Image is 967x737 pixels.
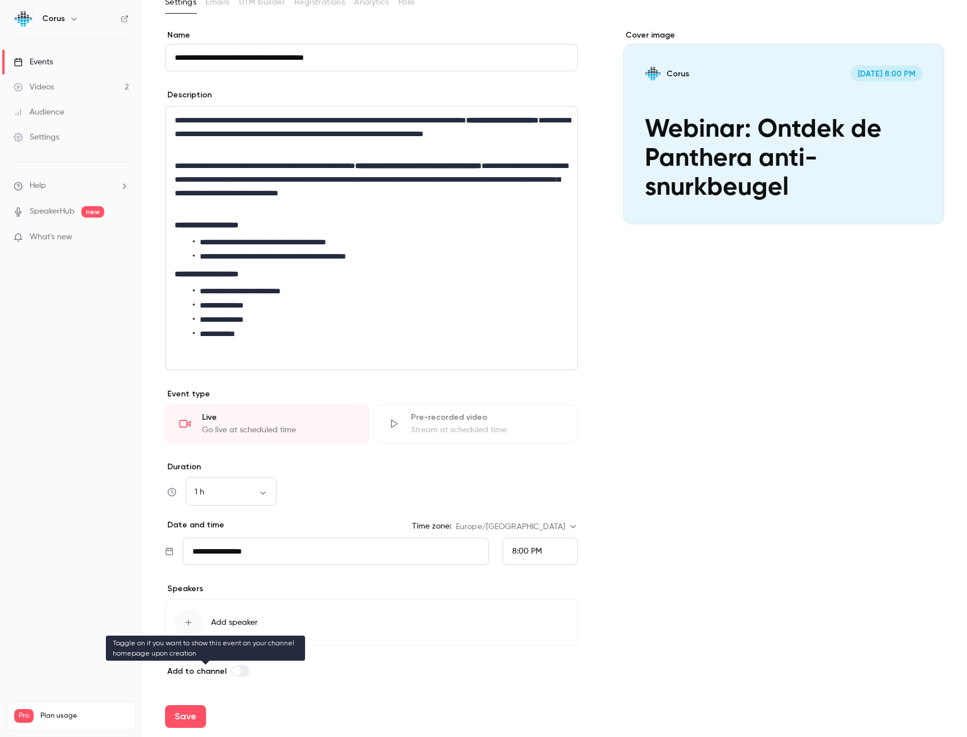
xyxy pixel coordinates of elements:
[14,709,34,723] span: Pro
[165,599,578,646] button: Add speaker
[411,412,564,423] div: Pre-recorded video
[623,30,944,41] label: Cover image
[115,232,129,243] iframe: Noticeable Trigger
[30,231,72,243] span: What's new
[165,583,578,595] p: Speakers
[165,89,212,101] label: Description
[165,404,369,443] div: LiveGo live at scheduled time
[165,461,578,473] label: Duration
[165,705,206,728] button: Save
[166,107,577,370] div: editor
[167,666,227,676] span: Add to channel
[14,10,32,28] img: Corus
[165,388,578,400] p: Event type
[165,106,578,370] section: description
[512,547,542,555] span: 8:00 PM
[503,538,578,565] div: From
[14,81,54,93] div: Videos
[14,180,129,192] li: help-dropdown-opener
[374,404,578,443] div: Pre-recorded videoStream at scheduled time
[186,486,277,498] div: 1 h
[81,206,104,218] span: new
[623,30,944,224] section: Cover image
[14,56,53,68] div: Events
[202,424,355,436] div: Go live at scheduled time
[14,132,59,143] div: Settings
[411,424,564,436] div: Stream at scheduled time
[14,107,64,118] div: Audience
[211,617,258,628] span: Add speaker
[30,206,75,218] a: SpeakerHub
[183,538,489,565] input: Tue, Feb 17, 2026
[30,180,46,192] span: Help
[40,711,128,720] span: Plan usage
[165,519,224,531] p: Date and time
[202,412,355,423] div: Live
[456,521,578,533] div: Europe/[GEOGRAPHIC_DATA]
[412,521,451,532] label: Time zone:
[165,30,578,41] label: Name
[42,13,65,24] h6: Corus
